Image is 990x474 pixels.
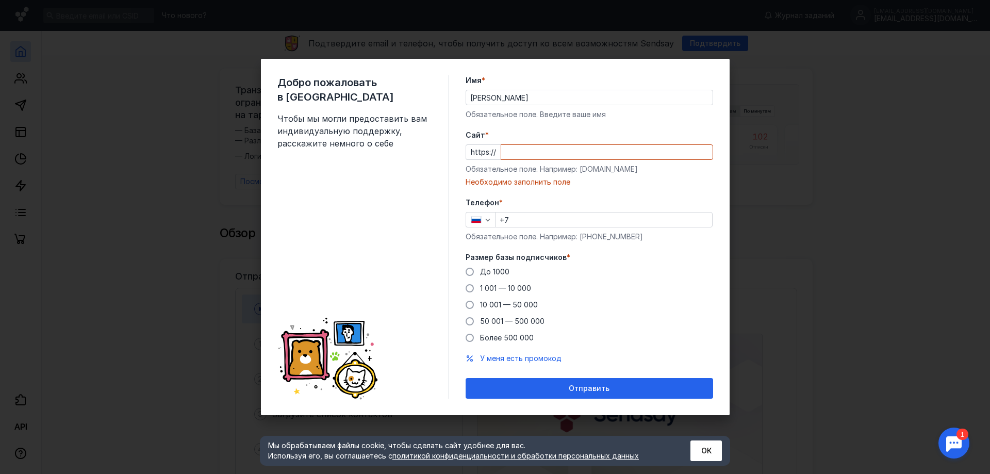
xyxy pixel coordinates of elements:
[480,354,562,363] span: У меня есть промокод
[466,378,713,399] button: Отправить
[392,451,639,460] a: политикой конфиденциальности и обработки персональных данных
[480,267,509,276] span: До 1000
[480,353,562,364] button: У меня есть промокод
[480,284,531,292] span: 1 001 — 10 000
[277,112,432,150] span: Чтобы мы могли предоставить вам индивидуальную поддержку, расскажите немного о себе
[466,177,713,187] div: Необходимо заполнить поле
[466,164,713,174] div: Обязательное поле. Например: [DOMAIN_NAME]
[466,109,713,120] div: Обязательное поле. Введите ваше имя
[690,440,722,461] button: ОК
[466,130,485,140] span: Cайт
[23,6,35,18] div: 1
[480,317,544,325] span: 50 001 — 500 000
[466,75,482,86] span: Имя
[466,252,567,263] span: Размер базы подписчиков
[480,300,538,309] span: 10 001 — 50 000
[466,232,713,242] div: Обязательное поле. Например: [PHONE_NUMBER]
[466,198,499,208] span: Телефон
[480,333,534,342] span: Более 500 000
[569,384,609,393] span: Отправить
[277,75,432,104] span: Добро пожаловать в [GEOGRAPHIC_DATA]
[268,440,665,461] div: Мы обрабатываем файлы cookie, чтобы сделать сайт удобнее для вас. Используя его, вы соглашаетесь c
